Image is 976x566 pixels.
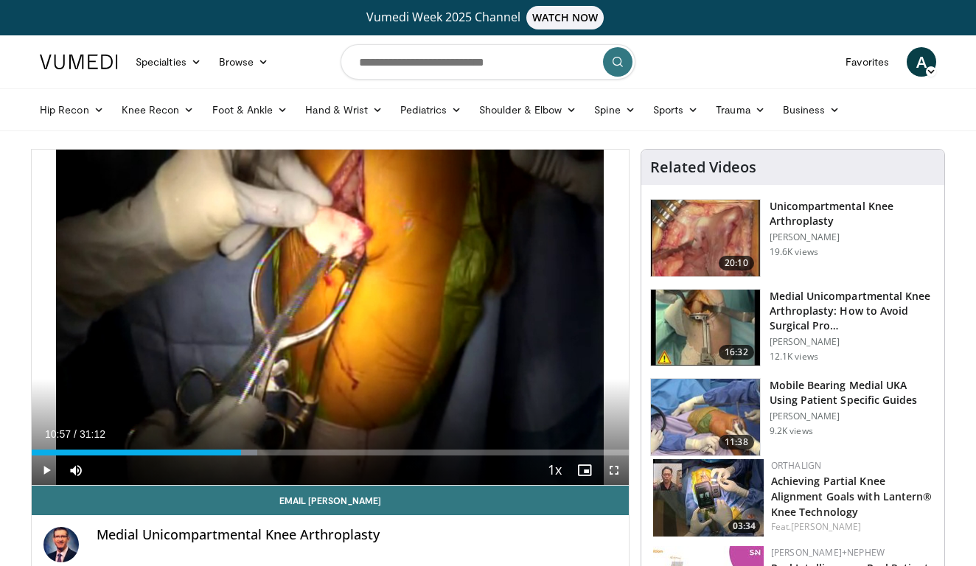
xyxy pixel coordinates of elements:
input: Search topics, interventions [341,44,635,80]
a: Foot & Ankle [203,95,297,125]
p: [PERSON_NAME] [770,231,935,243]
a: Pediatrics [391,95,470,125]
a: Shoulder & Elbow [470,95,585,125]
img: 316317_0000_1.png.150x105_q85_crop-smart_upscale.jpg [651,379,760,455]
a: Specialties [127,47,210,77]
span: 10:57 [45,428,71,440]
p: 9.2K views [770,425,813,437]
img: e169f474-c5d3-4653-a278-c0996aadbacb.150x105_q85_crop-smart_upscale.jpg [653,459,764,537]
span: 03:34 [728,520,760,533]
p: 19.6K views [770,246,818,258]
a: [PERSON_NAME]+Nephew [771,546,885,559]
h3: Medial Unicompartmental Knee Arthroplasty: How to Avoid Surgical Pro… [770,289,935,333]
a: Spine [585,95,644,125]
a: 03:34 [653,459,764,537]
img: VuMedi Logo [40,55,118,69]
a: Hip Recon [31,95,113,125]
img: ZdWCH7dOnnmQ9vqn5hMDoxOmdtO6xlQD_1.150x105_q85_crop-smart_upscale.jpg [651,290,760,366]
span: 20:10 [719,256,754,270]
a: Knee Recon [113,95,203,125]
p: 12.1K views [770,351,818,363]
a: 16:32 Medial Unicompartmental Knee Arthroplasty: How to Avoid Surgical Pro… [PERSON_NAME] 12.1K v... [650,289,935,367]
a: 11:38 Mobile Bearing Medial UKA Using Patient Specific Guides [PERSON_NAME] 9.2K views [650,378,935,456]
h4: Related Videos [650,158,756,176]
p: [PERSON_NAME] [770,410,935,422]
span: 11:38 [719,435,754,450]
a: Business [774,95,849,125]
button: Mute [61,455,91,485]
h3: Mobile Bearing Medial UKA Using Patient Specific Guides [770,378,935,408]
button: Fullscreen [599,455,629,485]
div: Feat. [771,520,933,534]
a: Sports [644,95,708,125]
button: Play [32,455,61,485]
a: A [907,47,936,77]
div: Progress Bar [32,450,629,455]
a: Trauma [707,95,774,125]
p: [PERSON_NAME] [770,336,935,348]
button: Enable picture-in-picture mode [570,455,599,485]
button: Playback Rate [540,455,570,485]
span: 31:12 [80,428,105,440]
a: [PERSON_NAME] [791,520,861,533]
a: Hand & Wrist [296,95,391,125]
a: OrthAlign [771,459,822,472]
a: Vumedi Week 2025 ChannelWATCH NOW [42,6,934,29]
span: 16:32 [719,345,754,360]
video-js: Video Player [32,150,629,486]
h4: Medial Unicompartmental Knee Arthroplasty [97,527,617,543]
img: Avatar [43,527,79,562]
a: 20:10 Unicompartmental Knee Arthroplasty [PERSON_NAME] 19.6K views [650,199,935,277]
a: Email [PERSON_NAME] [32,486,629,515]
span: WATCH NOW [526,6,604,29]
a: Favorites [837,47,898,77]
h3: Unicompartmental Knee Arthroplasty [770,199,935,228]
a: Browse [210,47,278,77]
img: whit_3.png.150x105_q85_crop-smart_upscale.jpg [651,200,760,276]
span: / [74,428,77,440]
a: Achieving Partial Knee Alignment Goals with Lantern® Knee Technology [771,474,933,519]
